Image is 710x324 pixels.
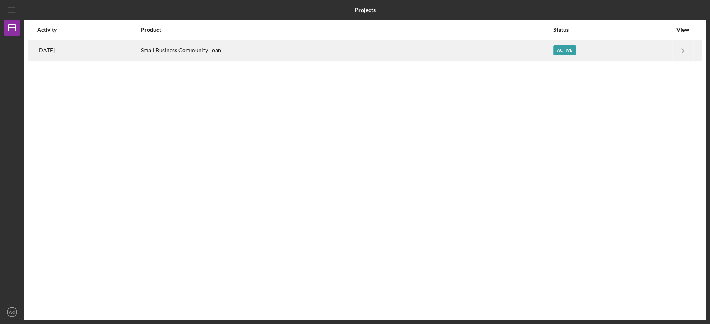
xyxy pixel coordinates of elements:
div: View [673,27,693,33]
div: Small Business Community Loan [141,41,552,61]
button: WO [4,304,20,320]
div: Status [553,27,672,33]
div: Activity [37,27,140,33]
div: Product [141,27,552,33]
b: Projects [355,7,376,13]
time: 2025-09-16 20:53 [37,47,55,53]
text: WO [9,310,16,314]
div: Active [553,45,576,55]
